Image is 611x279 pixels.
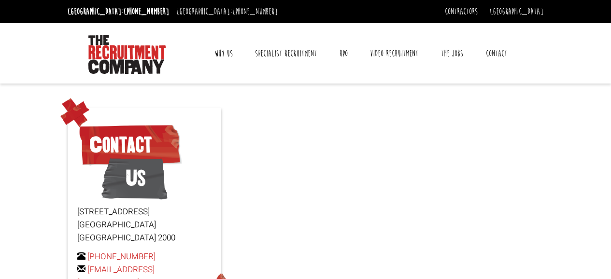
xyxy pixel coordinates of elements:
[332,42,355,66] a: RPO
[77,121,182,169] span: Contact
[232,6,278,17] a: [PHONE_NUMBER]
[77,205,212,245] p: [STREET_ADDRESS] [GEOGRAPHIC_DATA] [GEOGRAPHIC_DATA] 2000
[434,42,470,66] a: The Jobs
[65,4,171,19] li: [GEOGRAPHIC_DATA]:
[174,4,280,19] li: [GEOGRAPHIC_DATA]:
[248,42,324,66] a: Specialist Recruitment
[207,42,240,66] a: Why Us
[101,154,168,202] span: Us
[363,42,426,66] a: Video Recruitment
[87,251,156,263] a: [PHONE_NUMBER]
[479,42,514,66] a: Contact
[445,6,478,17] a: Contractors
[490,6,543,17] a: [GEOGRAPHIC_DATA]
[124,6,169,17] a: [PHONE_NUMBER]
[88,35,166,74] img: The Recruitment Company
